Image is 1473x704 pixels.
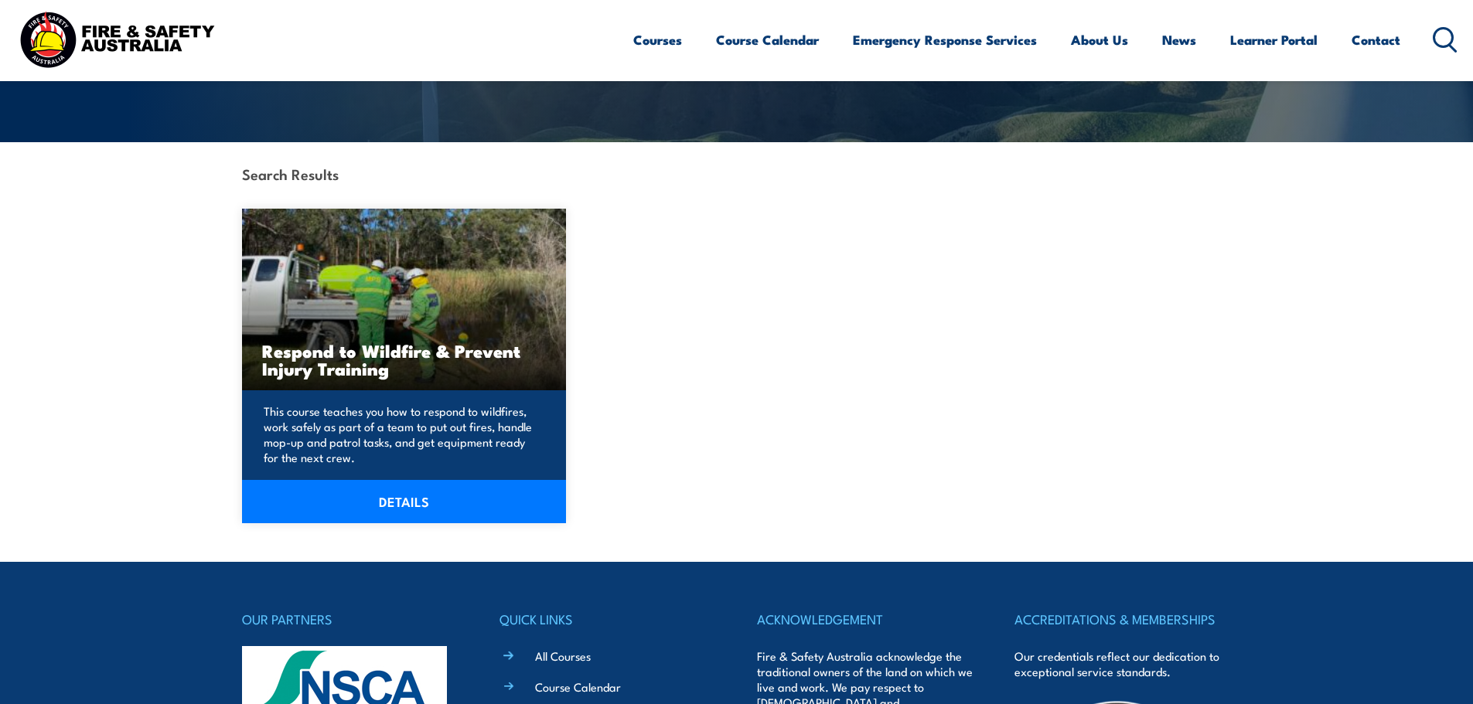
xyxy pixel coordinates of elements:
[535,648,591,664] a: All Courses
[716,19,819,60] a: Course Calendar
[242,163,339,184] strong: Search Results
[242,480,567,523] a: DETAILS
[535,678,621,695] a: Course Calendar
[242,209,567,390] img: Respond to Wildfire Training & Prevent Injury
[1230,19,1318,60] a: Learner Portal
[1014,608,1231,630] h4: ACCREDITATIONS & MEMBERSHIPS
[1162,19,1196,60] a: News
[757,608,973,630] h4: ACKNOWLEDGEMENT
[1071,19,1128,60] a: About Us
[242,209,567,390] a: Respond to Wildfire & Prevent Injury Training
[262,342,547,377] h3: Respond to Wildfire & Prevent Injury Training
[1352,19,1400,60] a: Contact
[264,403,540,465] p: This course teaches you how to respond to wildfires, work safely as part of a team to put out fir...
[242,608,459,630] h4: OUR PARTNERS
[1014,648,1231,679] p: Our credentials reflect our dedication to exceptional service standards.
[853,19,1037,60] a: Emergency Response Services
[633,19,682,60] a: Courses
[500,608,716,630] h4: QUICK LINKS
